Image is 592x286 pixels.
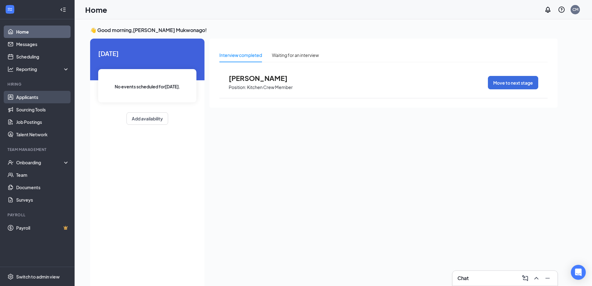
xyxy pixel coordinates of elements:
div: Onboarding [16,159,64,166]
svg: WorkstreamLogo [7,6,13,12]
svg: UserCheck [7,159,14,166]
div: Payroll [7,212,68,218]
a: Messages [16,38,69,50]
svg: ComposeMessage [521,274,529,282]
a: Surveys [16,194,69,206]
p: Position: [229,84,246,90]
svg: Collapse [60,7,66,13]
a: Documents [16,181,69,194]
div: Hiring [7,82,68,87]
div: Open Intercom Messenger [571,265,586,280]
svg: ChevronUp [533,274,540,282]
svg: Settings [7,274,14,280]
span: [PERSON_NAME] [229,74,297,82]
a: Applicants [16,91,69,103]
a: Sourcing Tools [16,103,69,116]
span: No events scheduled for [DATE] . [115,83,180,90]
div: Interview completed [219,52,262,59]
div: Waiting for an interview [272,52,319,59]
p: Kitchen Crew Member [247,84,293,90]
h3: Chat [457,275,469,282]
div: Team Management [7,147,68,152]
a: Scheduling [16,50,69,63]
div: Reporting [16,66,70,72]
a: Talent Network [16,128,69,141]
div: Switch to admin view [16,274,60,280]
svg: Analysis [7,66,14,72]
h1: Home [85,4,107,15]
h3: 👋 Good morning, [PERSON_NAME] Mukwonago ! [90,27,558,34]
svg: Minimize [544,274,551,282]
button: ChevronUp [531,273,541,283]
a: Job Postings [16,116,69,128]
a: Home [16,26,69,38]
svg: QuestionInfo [558,6,565,13]
button: Add availability [126,112,168,125]
div: CM [572,7,578,12]
button: Minimize [543,273,553,283]
a: PayrollCrown [16,222,69,234]
svg: Notifications [544,6,552,13]
a: Team [16,169,69,181]
button: Move to next stage [488,76,538,89]
button: ComposeMessage [520,273,530,283]
span: [DATE] [98,49,196,58]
